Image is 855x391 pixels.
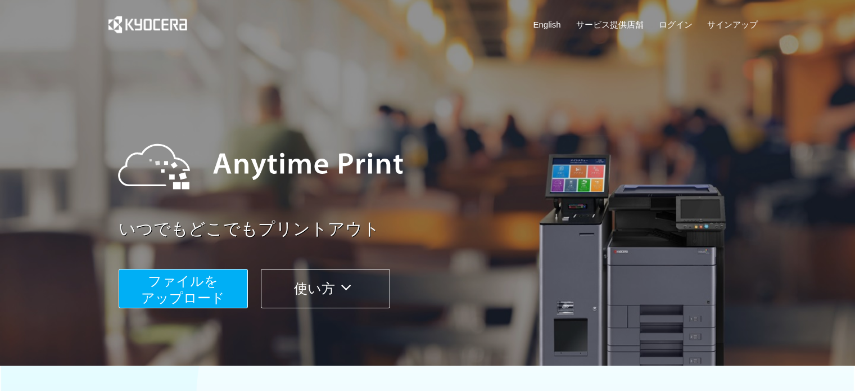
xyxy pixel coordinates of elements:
a: English [533,19,561,30]
button: ファイルを​​アップロード [119,269,248,308]
a: いつでもどこでもプリントアウト [119,217,765,241]
span: ファイルを ​​アップロード [141,273,225,305]
a: サインアップ [707,19,758,30]
a: サービス提供店舗 [576,19,644,30]
button: 使い方 [261,269,390,308]
a: ログイン [659,19,693,30]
